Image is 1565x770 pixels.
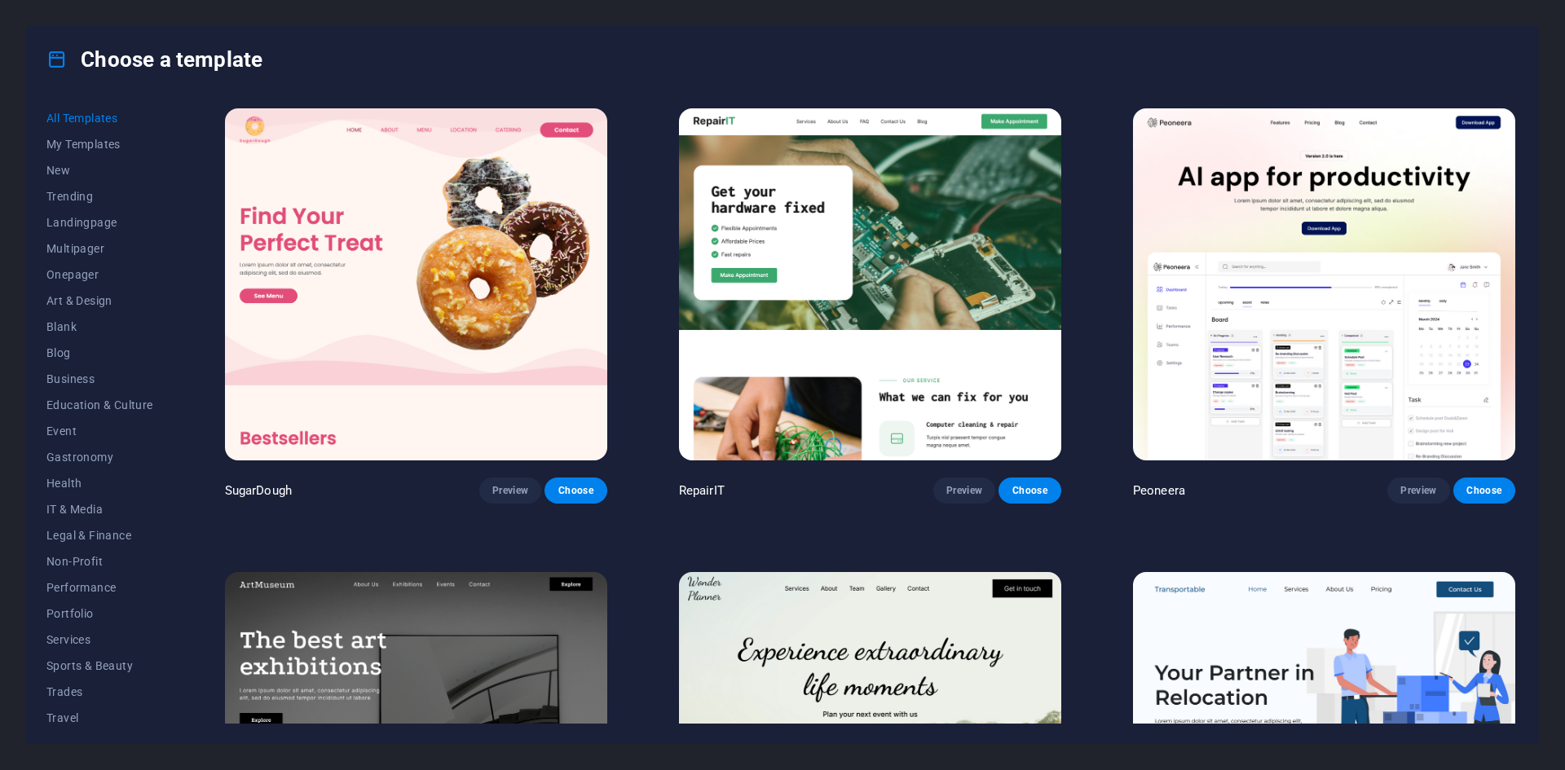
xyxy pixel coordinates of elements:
[46,685,153,698] span: Trades
[558,484,593,497] span: Choose
[1466,484,1502,497] span: Choose
[46,496,153,522] button: IT & Media
[46,711,153,724] span: Travel
[946,484,982,497] span: Preview
[46,372,153,385] span: Business
[46,288,153,314] button: Art & Design
[46,392,153,418] button: Education & Culture
[46,398,153,411] span: Education & Culture
[46,242,153,255] span: Multipager
[1133,108,1515,460] img: Peoneera
[46,209,153,235] button: Landingpage
[46,235,153,262] button: Multipager
[1400,484,1436,497] span: Preview
[679,108,1061,460] img: RepairIT
[225,482,292,499] p: SugarDough
[46,451,153,464] span: Gastronomy
[46,659,153,672] span: Sports & Beauty
[46,581,153,594] span: Performance
[46,444,153,470] button: Gastronomy
[46,633,153,646] span: Services
[1012,484,1047,497] span: Choose
[1453,477,1515,504] button: Choose
[46,477,153,490] span: Health
[46,418,153,444] button: Event
[46,164,153,177] span: New
[46,366,153,392] button: Business
[46,268,153,281] span: Onepager
[46,548,153,574] button: Non-Profit
[46,190,153,203] span: Trending
[46,574,153,601] button: Performance
[679,482,725,499] p: RepairIT
[46,653,153,679] button: Sports & Beauty
[933,477,995,504] button: Preview
[46,503,153,516] span: IT & Media
[544,477,606,504] button: Choose
[46,555,153,568] span: Non-Profit
[46,425,153,438] span: Event
[1387,477,1449,504] button: Preview
[46,262,153,288] button: Onepager
[46,112,153,125] span: All Templates
[46,705,153,731] button: Travel
[46,46,262,73] h4: Choose a template
[46,607,153,620] span: Portfolio
[479,477,541,504] button: Preview
[46,522,153,548] button: Legal & Finance
[999,477,1060,504] button: Choose
[46,340,153,366] button: Blog
[46,679,153,705] button: Trades
[46,320,153,333] span: Blank
[46,105,153,131] button: All Templates
[46,627,153,653] button: Services
[46,601,153,627] button: Portfolio
[46,529,153,542] span: Legal & Finance
[46,157,153,183] button: New
[46,138,153,151] span: My Templates
[46,216,153,229] span: Landingpage
[1133,482,1185,499] p: Peoneera
[46,470,153,496] button: Health
[46,314,153,340] button: Blank
[46,131,153,157] button: My Templates
[46,294,153,307] span: Art & Design
[46,183,153,209] button: Trending
[46,346,153,359] span: Blog
[492,484,528,497] span: Preview
[225,108,607,460] img: SugarDough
